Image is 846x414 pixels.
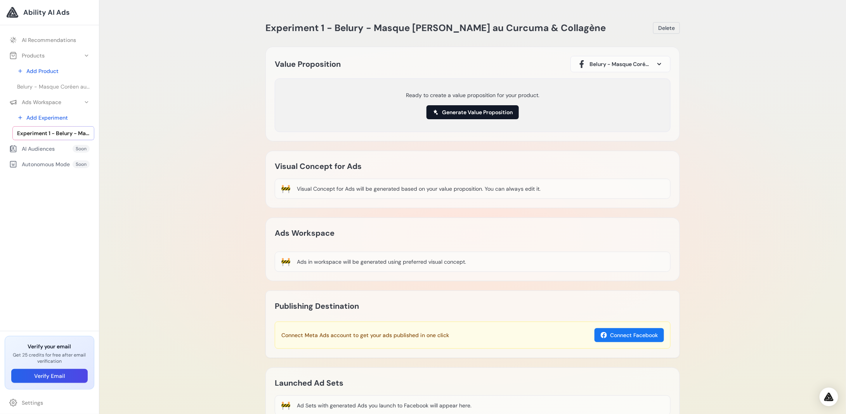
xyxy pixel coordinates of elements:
div: 🚧 [281,400,291,411]
h3: Connect Meta Ads account to get your ads published in one click [281,331,449,339]
h2: Launched Ad Sets [275,377,343,389]
button: Connect Facebook [595,328,664,342]
div: 🚧 [281,183,291,194]
p: Ready to create a value proposition for your product. [406,91,539,99]
h2: Ads Workspace [275,227,335,239]
div: Visual Concept for Ads will be generated based on your value proposition. You can always edit it. [297,185,541,193]
div: 🚧 [281,256,291,267]
div: Ad Sets with generated Ads you launch to Facebook will appear here. [297,402,472,409]
h3: Verify your email [11,343,88,350]
a: AI Recommendations [5,33,94,47]
span: Ability AI Ads [23,7,69,18]
a: Ability AI Ads [6,6,93,19]
div: Products [9,52,45,59]
h2: Publishing Destination [275,300,359,312]
span: Soon [73,160,90,168]
button: Generate Value Proposition [426,105,519,119]
span: Soon [73,145,90,153]
a: Settings [5,396,94,410]
p: Get 25 credits for free after email verification [11,352,88,364]
span: Belury - Masque Coréen au Curcuma & Collagène [17,83,90,90]
span: Experiment 1 - Belury - Masque [PERSON_NAME] au Curcuma & Collagène [17,129,90,137]
button: Delete [653,22,680,34]
div: Autonomous Mode [9,160,70,168]
a: Belury - Masque Coréen au Curcuma & Collagène [12,80,94,94]
span: Experiment 1 - Belury - Masque [PERSON_NAME] au Curcuma & Collagène [265,22,606,34]
h2: Value Proposition [275,58,341,70]
a: Add Experiment [12,111,94,125]
span: Delete [658,24,675,32]
div: Ads Workspace [9,98,61,106]
div: AI Audiences [9,145,55,153]
div: Ads in workspace will be generated using preferred visual concept. [297,258,466,266]
button: Verify Email [11,369,88,383]
button: Ads Workspace [5,95,94,109]
h2: Visual Concept for Ads [275,160,473,172]
button: Products [5,49,94,63]
div: Open Intercom Messenger [820,388,838,406]
button: Belury - Masque Coréen au Curcuma & Collagène [570,56,671,72]
a: Add Product [12,64,94,78]
span: Belury - Masque Coréen au Curcuma & Collagène [589,60,652,68]
a: Experiment 1 - Belury - Masque [PERSON_NAME] au Curcuma & Collagène [12,126,94,140]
